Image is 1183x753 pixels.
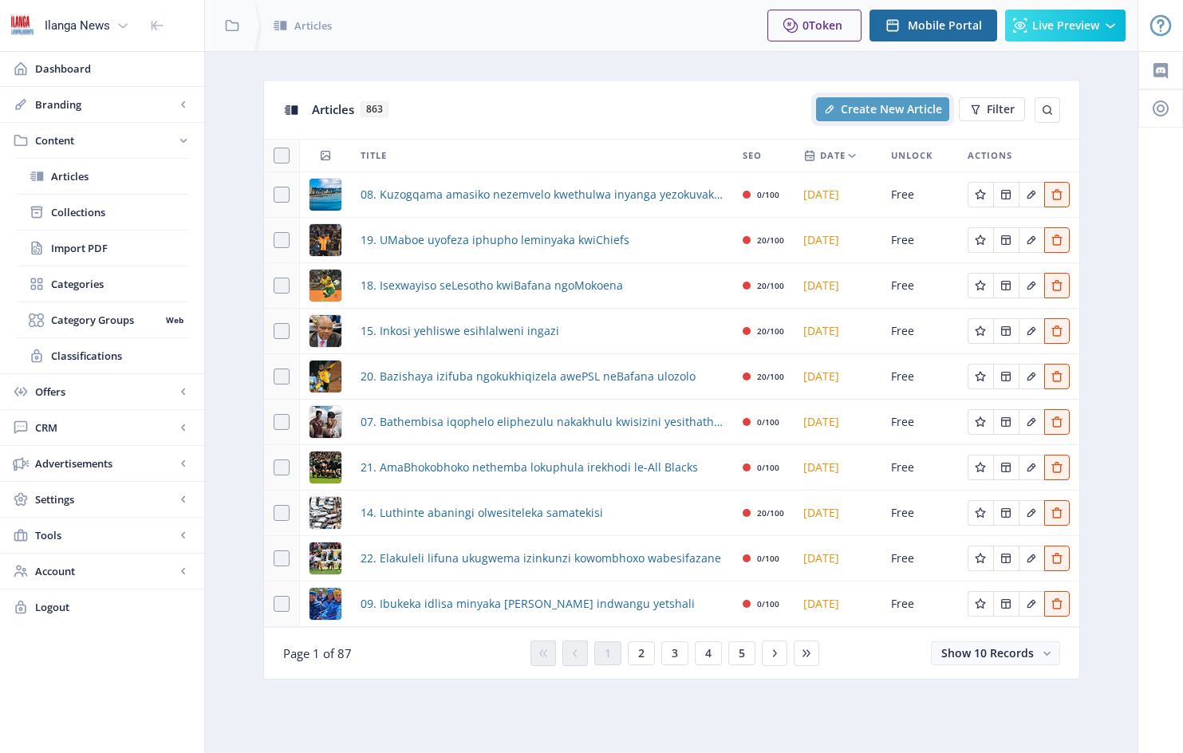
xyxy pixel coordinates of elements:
[794,400,881,445] td: [DATE]
[809,18,842,33] span: Token
[757,367,784,386] div: 20/100
[968,231,993,246] a: Edit page
[35,563,175,579] span: Account
[1019,231,1044,246] a: Edit page
[794,263,881,309] td: [DATE]
[728,641,755,665] button: 5
[881,263,958,309] td: Free
[35,527,175,543] span: Tools
[672,647,678,660] span: 3
[1044,277,1070,292] a: Edit page
[16,231,188,266] a: Import PDF
[757,549,779,568] div: 0/100
[310,270,341,302] img: 54b89654-5a9b-431e-8942-59b24aebf6f7.png
[1005,10,1126,41] button: Live Preview
[767,10,862,41] button: 0Token
[310,497,341,529] img: 0d9c87ef-b1b4-4244-b518-4fd3ffc9e44f.png
[361,231,629,250] span: 19. UMaboe uyofeza iphupho leminyaka kwiChiefs
[881,400,958,445] td: Free
[881,536,958,582] td: Free
[968,550,993,565] a: Edit page
[757,594,779,613] div: 0/100
[361,458,698,477] a: 21. AmaBhokobhoko nethemba lokuphula irekhodi le-All Blacks
[881,218,958,263] td: Free
[51,240,188,256] span: Import PDF
[361,594,695,613] a: 09. Ibukeka idlisa minyaka [PERSON_NAME] indwangu yetshali
[993,322,1019,337] a: Edit page
[968,146,1012,165] span: Actions
[310,451,341,483] img: 7b0b32fd-2e16-4b4c-b95b-b5cca0669b3b.png
[310,588,341,620] img: 0a422e8a-fa82-4c35-abaf-677c7bec2a08.png
[10,13,35,38] img: 6e32966d-d278-493e-af78-9af65f0c2223.png
[820,146,846,165] span: Date
[283,645,352,661] span: Page 1 of 87
[891,146,933,165] span: Unlock
[908,19,982,32] span: Mobile Portal
[1019,595,1044,610] a: Edit page
[968,277,993,292] a: Edit page
[993,368,1019,383] a: Edit page
[361,321,559,341] a: 15. Inkosi yehliswe esihlalweni ingazi
[35,384,175,400] span: Offers
[294,18,332,34] span: Articles
[757,321,784,341] div: 20/100
[1044,459,1070,474] a: Edit page
[312,101,354,117] span: Articles
[1044,595,1070,610] a: Edit page
[757,185,779,204] div: 0/100
[35,420,175,436] span: CRM
[35,97,175,112] span: Branding
[310,406,341,438] img: 7fac94b1-1839-4f4e-97ec-8263ea9987c4.png
[968,368,993,383] a: Edit page
[993,504,1019,519] a: Edit page
[594,641,621,665] button: 1
[1032,19,1099,32] span: Live Preview
[993,186,1019,201] a: Edit page
[968,413,993,428] a: Edit page
[794,445,881,491] td: [DATE]
[1044,413,1070,428] a: Edit page
[1019,186,1044,201] a: Edit page
[705,647,712,660] span: 4
[45,8,110,43] div: Ilanga News
[361,146,387,165] span: Title
[968,595,993,610] a: Edit page
[794,354,881,400] td: [DATE]
[757,458,779,477] div: 0/100
[794,536,881,582] td: [DATE]
[361,412,724,432] a: 07. Bathembisa iqophelo eliphezulu nakakhulu kwisizini yesithathu yeShaka Ilembe
[310,542,341,574] img: 61a92725-6cf0-447b-8929-d03e115a1b29.png
[1019,277,1044,292] a: Edit page
[638,647,645,660] span: 2
[941,645,1034,660] span: Show 10 Records
[35,599,191,615] span: Logout
[361,101,388,117] span: 863
[993,277,1019,292] a: Edit page
[881,354,958,400] td: Free
[35,132,175,148] span: Content
[361,503,603,522] a: 14. Luthinte abaningi olwesiteleka samatekisi
[794,309,881,354] td: [DATE]
[628,641,655,665] button: 2
[51,276,188,292] span: Categories
[794,491,881,536] td: [DATE]
[931,641,1060,665] button: Show 10 Records
[794,218,881,263] td: [DATE]
[794,582,881,627] td: [DATE]
[160,312,188,328] nb-badge: Web
[361,185,724,204] a: 08. Kuzogqama amasiko nezemvelo kwethulwa inyanga yezokuvakasha
[16,159,188,194] a: Articles
[1019,413,1044,428] a: Edit page
[881,582,958,627] td: Free
[1044,231,1070,246] a: Edit page
[1044,550,1070,565] a: Edit page
[16,266,188,302] a: Categories
[987,103,1015,116] span: Filter
[757,231,784,250] div: 20/100
[310,179,341,211] img: 6b6bfd8a-eba2-47e1-a795-12f80e577a8a.png
[361,367,696,386] a: 20. Bazishaya izifuba ngokukhiqizela awePSL neBafana ulozolo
